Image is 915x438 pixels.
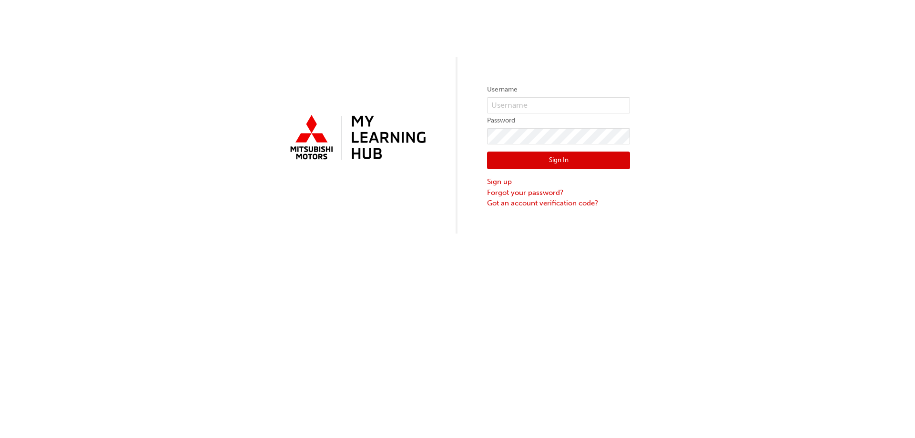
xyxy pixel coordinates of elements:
a: Got an account verification code? [487,198,630,209]
img: mmal [285,111,428,165]
a: Sign up [487,176,630,187]
label: Password [487,115,630,126]
label: Username [487,84,630,95]
a: Forgot your password? [487,187,630,198]
input: Username [487,97,630,113]
button: Sign In [487,152,630,170]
